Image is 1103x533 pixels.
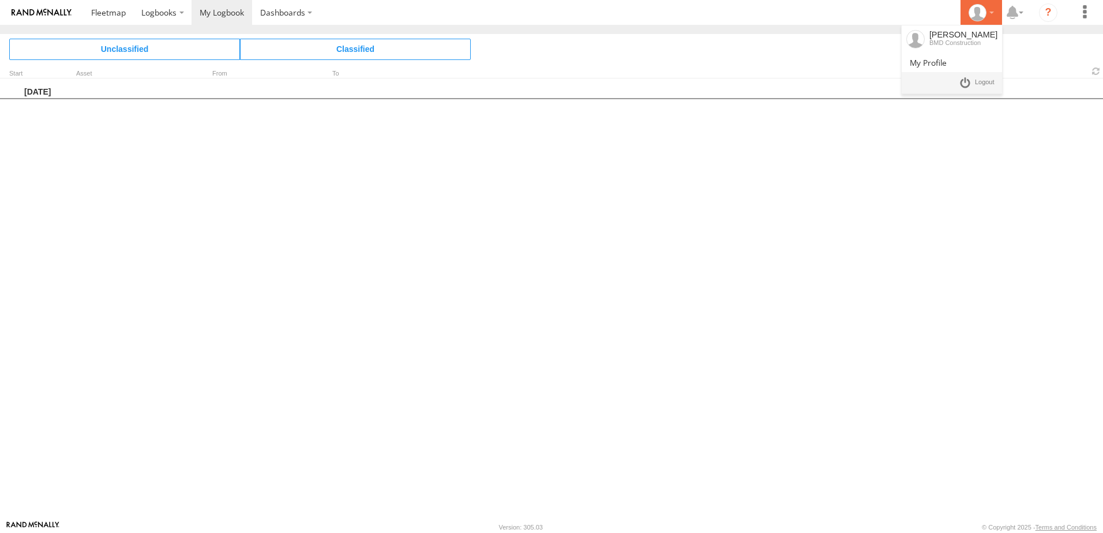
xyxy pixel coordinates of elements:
div: Version: 305.03 [499,524,543,531]
div: Asset [76,71,192,77]
span: Refresh [1089,66,1103,77]
div: Click to Sort [9,71,44,77]
span: Click to view Unclassified Trips [9,39,240,59]
a: Terms and Conditions [1036,524,1097,531]
span: Click to view Classified Trips [240,39,471,59]
div: © Copyright 2025 - [982,524,1097,531]
i: ? [1039,3,1057,22]
div: To [316,71,432,77]
a: Visit our Website [6,521,59,533]
div: From [196,71,312,77]
div: [PERSON_NAME] [929,30,997,39]
div: BMD Construction [929,39,997,46]
div: Chris Hobson [965,4,998,21]
img: rand-logo.svg [12,9,72,17]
